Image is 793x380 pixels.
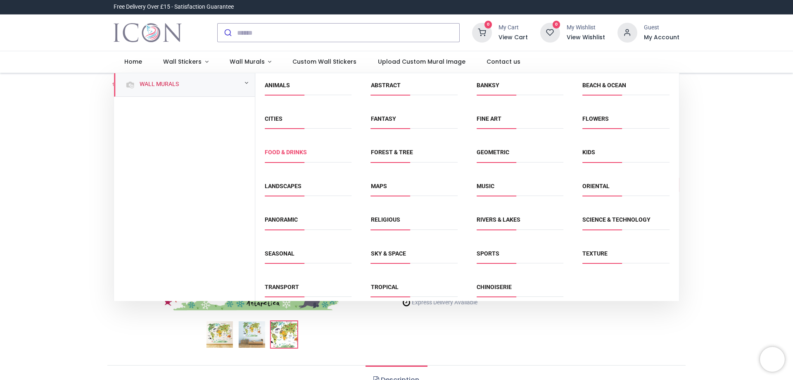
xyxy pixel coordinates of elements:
span: Wall Stickers [163,57,202,66]
span: Seasonal [265,250,351,263]
span: Chinoiserie [477,283,563,297]
a: View Cart [499,33,528,42]
a: Geometric [477,149,509,155]
a: Animals [265,82,290,88]
span: Beach & Ocean [582,81,669,95]
a: Maps [371,183,387,189]
span: Landscapes [265,182,351,196]
span: Contact us [487,57,520,66]
a: My Account [644,33,679,42]
span: Sports [477,250,563,263]
span: Upload Custom Mural Image [378,57,465,66]
a: Sports [477,250,499,257]
span: Banksy [477,81,563,95]
span: Transport [265,283,351,297]
a: Seasonal [265,250,294,257]
span: Animals [265,81,351,95]
span: Fantasy [371,115,458,129]
a: Chinoiserie [477,284,512,290]
span: Science & Technology [582,216,669,229]
span: Abstract [371,81,458,95]
img: Icon Wall Stickers [114,21,182,44]
span: Maps [371,182,458,196]
li: Express Delivery Available [403,298,521,307]
a: Texture [582,250,608,257]
span: Home [124,57,142,66]
a: Food & Drinks [265,149,307,155]
a: View Wishlist [567,33,605,42]
span: Cities [265,115,351,129]
a: Logo of Icon Wall Stickers [114,21,182,44]
a: Oriental [582,183,610,189]
span: Rivers & Lakes [477,216,563,229]
iframe: Customer reviews powered by Trustpilot [506,3,679,11]
a: Fine Art [477,115,501,122]
span: Panoramic [265,216,351,229]
span: Religious [371,216,458,229]
a: Wall Murals [219,51,282,73]
span: Food & Drinks [265,148,351,162]
iframe: Brevo live chat [760,347,785,372]
a: Fantasy [371,115,396,122]
a: Flowers [582,115,609,122]
a: Tropical [371,284,399,290]
div: Free Delivery Over £15 - Satisfaction Guarantee [114,3,234,11]
button: Submit [218,24,237,42]
img: WS-51378-03 [271,321,297,348]
sup: 0 [553,21,560,29]
span: Tropical [371,283,458,297]
a: Kids [582,149,595,155]
a: Music [477,183,494,189]
a: Wall Murals [136,80,179,88]
span: Wall Murals [230,57,265,66]
sup: 0 [484,21,492,29]
span: Texture [582,250,669,263]
a: Abstract [371,82,401,88]
span: Fine Art [477,115,563,129]
a: 0 [540,29,560,36]
span: Music [477,182,563,196]
a: Transport [265,284,299,290]
div: My Wishlist [567,24,605,32]
span: Kids [582,148,669,162]
a: Wall Stickers [152,51,219,73]
div: Guest [644,24,679,32]
a: Forest & Tree [371,149,413,155]
a: Banksy [477,82,499,88]
div: My Cart [499,24,528,32]
span: Flowers [582,115,669,129]
a: Landscapes [265,183,302,189]
a: Science & Technology [582,216,651,223]
img: Wall Murals [125,80,135,90]
span: Geometric [477,148,563,162]
a: 0 [472,29,492,36]
span: Custom Wall Stickers [292,57,356,66]
span: Oriental [582,182,669,196]
a: Sky & Space [371,250,406,257]
img: WS-51378-02 [239,321,265,348]
a: Religious [371,216,400,223]
span: Sky & Space [371,250,458,263]
a: Cities [265,115,283,122]
a: Rivers & Lakes [477,216,520,223]
img: Animal World Map Wall Sticker - Mod4 [207,321,233,348]
a: Beach & Ocean [582,82,626,88]
a: Panoramic [265,216,298,223]
span: Forest & Tree [371,148,458,162]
